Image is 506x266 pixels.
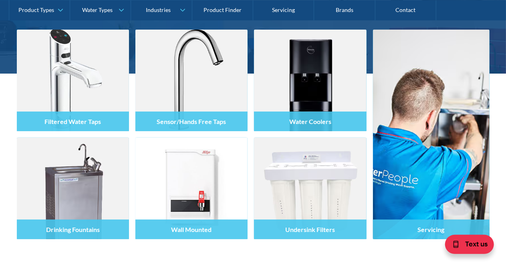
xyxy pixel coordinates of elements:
img: Sensor/Hands Free Taps [135,30,248,131]
div: Water Types [82,6,113,13]
div: Product Types [18,6,54,13]
img: Filtered Water Taps [17,30,129,131]
h4: Wall Mounted [171,226,212,233]
div: Industries [146,6,171,13]
img: Drinking Fountains [17,138,129,239]
h4: Drinking Fountains [46,226,100,233]
h4: Filtered Water Taps [44,118,101,125]
h4: Undersink Filters [285,226,335,233]
h4: Water Coolers [289,118,331,125]
h4: Servicing [418,226,445,233]
img: Wall Mounted [135,138,248,239]
iframe: podium webchat widget bubble [426,226,506,266]
h4: Sensor/Hands Free Taps [157,118,226,125]
img: Undersink Filters [254,138,366,239]
img: Water Coolers [254,30,366,131]
a: Servicing [373,30,490,239]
